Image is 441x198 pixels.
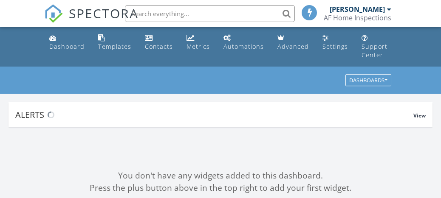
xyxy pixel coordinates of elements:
[44,4,63,23] img: The Best Home Inspection Software - Spectora
[362,42,387,59] div: Support Center
[49,42,85,50] div: Dashboard
[8,170,433,182] div: You don't have any widgets added to this dashboard.
[324,14,391,22] div: AF Home Inspections
[277,42,309,50] div: Advanced
[413,112,426,119] span: View
[349,78,387,84] div: Dashboards
[69,4,139,22] span: SPECTORA
[95,31,135,55] a: Templates
[98,42,131,50] div: Templates
[319,31,351,55] a: Settings
[358,31,395,63] a: Support Center
[322,42,348,50] div: Settings
[44,11,139,29] a: SPECTORA
[220,31,267,55] a: Automations (Basic)
[183,31,213,55] a: Metrics
[15,109,413,120] div: Alerts
[145,42,173,50] div: Contacts
[125,5,295,22] input: Search everything...
[223,42,264,50] div: Automations
[141,31,176,55] a: Contacts
[274,31,312,55] a: Advanced
[330,5,385,14] div: [PERSON_NAME]
[345,75,391,86] button: Dashboards
[8,182,433,194] div: Press the plus button above in the top right to add your first widget.
[46,31,88,55] a: Dashboard
[187,42,210,50] div: Metrics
